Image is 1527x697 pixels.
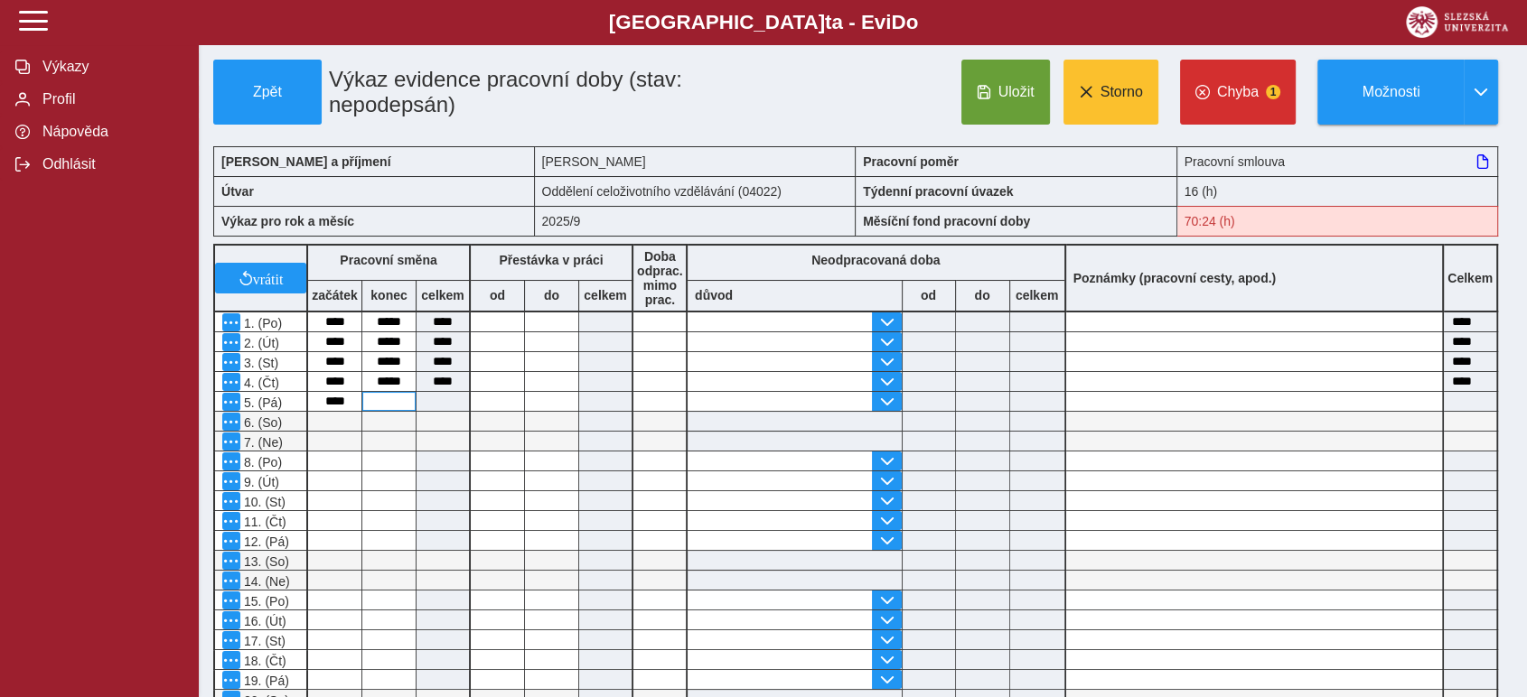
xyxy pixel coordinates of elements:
[240,435,283,450] span: 7. (Ne)
[1101,84,1143,100] span: Storno
[222,393,240,411] button: Menu
[222,611,240,629] button: Menu
[215,263,306,293] button: vrátit
[579,288,632,302] b: celkem
[221,84,314,100] span: Zpět
[240,614,286,628] span: 16. (Út)
[222,572,240,590] button: Menu
[37,124,183,140] span: Nápověda
[362,288,416,302] b: konec
[863,184,1014,199] b: Týdenní pracovní úvazek
[222,591,240,609] button: Menu
[37,91,183,107] span: Profil
[240,534,289,549] span: 12. (Pá)
[222,373,240,391] button: Menu
[825,11,831,33] span: t
[535,146,857,176] div: [PERSON_NAME]
[222,333,240,351] button: Menu
[222,353,240,371] button: Menu
[240,654,286,668] span: 18. (Čt)
[1447,271,1493,285] b: Celkem
[499,253,603,267] b: Přestávka v práci
[240,316,282,330] span: 1. (Po)
[695,288,733,302] b: důvod
[37,59,183,75] span: Výkazy
[240,475,279,489] span: 9. (Út)
[222,452,240,470] button: Menu
[535,206,857,237] div: 2025/9
[213,60,322,125] button: Zpět
[240,376,279,390] span: 4. (Čt)
[535,176,857,206] div: Oddělení celoživotního vzdělávání (04022)
[240,455,282,469] span: 8. (Po)
[240,336,279,350] span: 2. (Út)
[998,84,1035,100] span: Uložit
[903,288,955,302] b: od
[811,253,940,267] b: Neodpracovaná doba
[240,395,282,410] span: 5. (Pá)
[221,154,390,169] b: [PERSON_NAME] a příjmení
[906,11,919,33] span: o
[240,594,289,609] span: 15. (Po)
[417,288,469,302] b: celkem
[240,356,278,370] span: 3. (St)
[221,214,354,228] b: Výkaz pro rok a měsíc
[222,413,240,431] button: Menu
[1217,84,1259,100] span: Chyba
[1406,6,1508,38] img: logo_web_su.png
[240,674,289,688] span: 19. (Pá)
[340,253,436,267] b: Pracovní směna
[240,554,289,569] span: 13. (So)
[308,288,361,302] b: začátek
[222,432,240,451] button: Menu
[240,574,290,589] span: 14. (Ne)
[1177,176,1499,206] div: 16 (h)
[956,288,1009,302] b: do
[1180,60,1296,125] button: Chyba1
[1266,85,1280,99] span: 1
[54,11,1473,34] b: [GEOGRAPHIC_DATA] a - Evi
[961,60,1050,125] button: Uložit
[1177,206,1499,237] div: Fond pracovní doby (70:24 h) a součet hodin (12 h) se neshodují!
[240,515,286,529] span: 11. (Čt)
[863,214,1030,228] b: Měsíční fond pracovní doby
[222,552,240,570] button: Menu
[222,671,240,689] button: Menu
[240,634,286,648] span: 17. (St)
[1063,60,1158,125] button: Storno
[525,288,578,302] b: do
[253,271,284,285] span: vrátit
[322,60,754,125] h1: Výkaz evidence pracovní doby (stav: nepodepsán)
[37,156,183,172] span: Odhlásit
[1333,84,1449,100] span: Možnosti
[221,184,254,199] b: Útvar
[222,631,240,649] button: Menu
[1010,288,1064,302] b: celkem
[240,415,282,430] span: 6. (So)
[222,472,240,490] button: Menu
[222,651,240,669] button: Menu
[891,11,905,33] span: D
[863,154,959,169] b: Pracovní poměr
[222,512,240,530] button: Menu
[637,249,683,307] b: Doba odprac. mimo prac.
[471,288,524,302] b: od
[1317,60,1464,125] button: Možnosti
[1066,271,1284,285] b: Poznámky (pracovní cesty, apod.)
[1177,146,1499,176] div: Pracovní smlouva
[222,313,240,331] button: Menu
[222,492,240,510] button: Menu
[240,495,286,509] span: 10. (St)
[222,532,240,550] button: Menu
